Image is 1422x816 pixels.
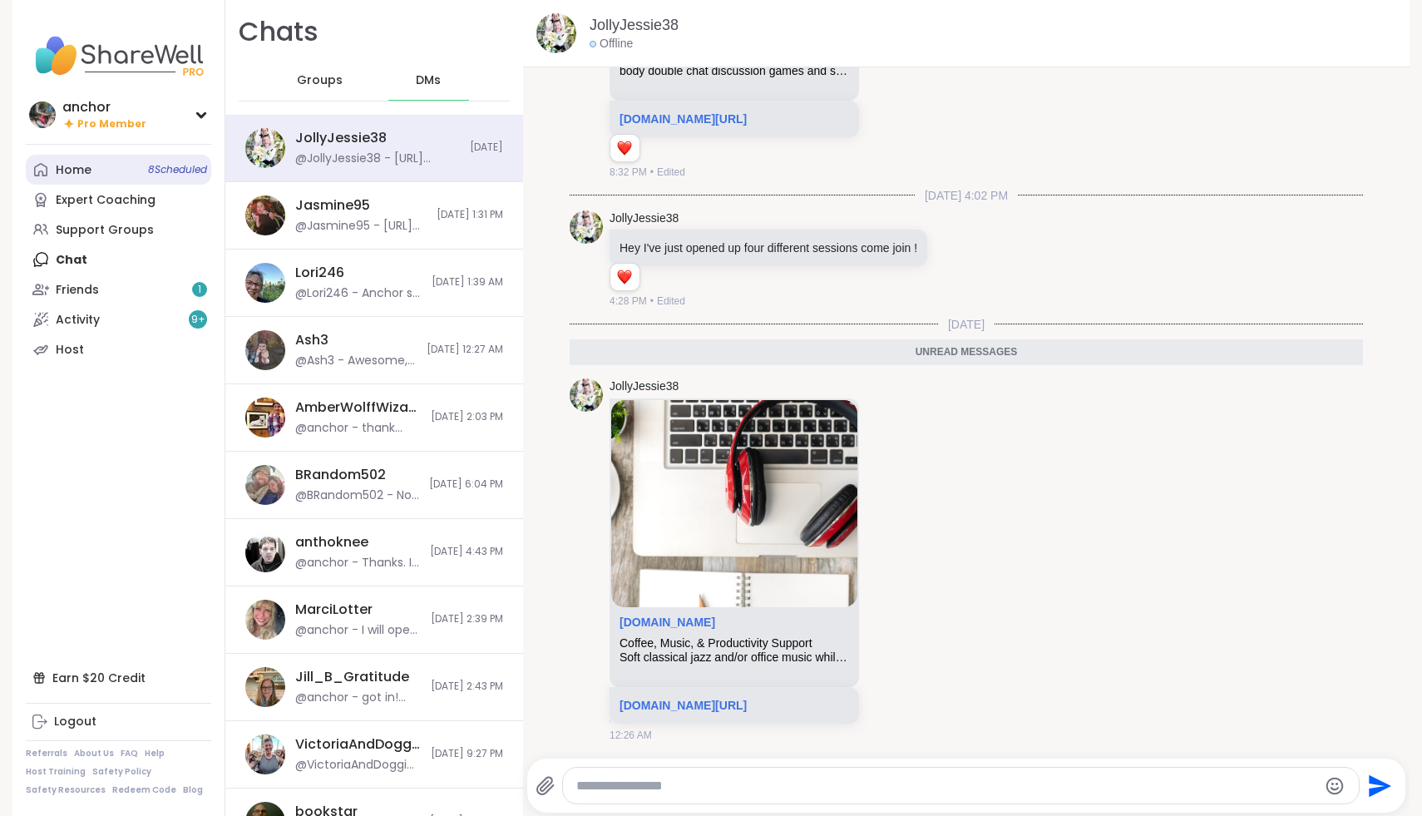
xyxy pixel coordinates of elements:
[112,784,176,796] a: Redeem Code
[295,487,419,504] div: @BRandom502 - No worries. Thanks. I hope you have a great session and I'll try to catch the next ...
[610,378,679,395] a: JollyJessie38
[295,622,421,639] div: @anchor - I will open a spot for you 15min before session starts. I’m setting an alarm. Looking f...
[54,714,96,730] div: Logout
[183,784,203,796] a: Blog
[620,64,849,78] div: body double chat discussion games and support for anyone who needs it
[938,316,995,333] span: [DATE]
[416,72,441,89] span: DMs
[245,465,285,505] img: https://sharewell-space-live.sfo3.digitaloceanspaces.com/user-generated/127af2b2-1259-4cf0-9fd7-7...
[56,222,154,239] div: Support Groups
[295,353,417,369] div: @Ash3 - Awesome, thank you!!!! Me too!!
[26,748,67,759] a: Referrals
[657,294,685,309] span: Edited
[295,690,421,706] div: @anchor - got in! thanks.
[650,294,654,309] span: •
[245,195,285,235] img: https://sharewell-space-live.sfo3.digitaloceanspaces.com/user-generated/0818d3a5-ec43-4745-9685-c...
[198,283,201,297] span: 1
[295,757,421,774] div: @VictoriaAndDoggie - Yes I was thinking an AI listing of where it can be found and the associated...
[431,410,503,424] span: [DATE] 2:03 PM
[26,27,211,85] img: ShareWell Nav Logo
[615,270,633,284] button: Reactions: love
[295,285,422,302] div: @Lori246 - Anchor so appreciate your remarkable human being you are 💕
[26,304,211,334] a: Activity9+
[26,663,211,693] div: Earn $20 Credit
[26,334,211,364] a: Host
[56,342,84,359] div: Host
[245,128,285,168] img: https://sharewell-space-live.sfo3.digitaloceanspaces.com/user-generated/3602621c-eaa5-4082-863a-9...
[915,187,1018,204] span: [DATE] 4:02 PM
[56,282,99,299] div: Friends
[610,264,639,290] div: Reaction list
[29,101,56,128] img: anchor
[295,555,420,571] div: @anchor - Thanks. I appreciate it.
[590,36,633,52] div: Offline
[92,766,151,778] a: Safety Policy
[148,163,207,176] span: 8 Scheduled
[620,240,917,256] p: Hey I've just opened up four different sessions come join !
[77,117,146,131] span: Pro Member
[295,533,368,551] div: anthoknee
[295,196,370,215] div: Jasmine95
[26,784,106,796] a: Safety Resources
[121,748,138,759] a: FAQ
[239,13,318,51] h1: Chats
[26,766,86,778] a: Host Training
[295,151,460,167] div: @JollyJessie38 - [URL][DOMAIN_NAME]
[611,400,857,607] img: Coffee, Music, & Productivity Support
[650,165,654,180] span: •
[245,532,285,572] img: https://sharewell-space-live.sfo3.digitaloceanspaces.com/user-generated/f90168fc-5350-47e1-ad60-3...
[26,707,211,737] a: Logout
[1325,776,1345,796] button: Emoji picker
[437,208,503,222] span: [DATE] 1:31 PM
[1360,767,1397,804] button: Send
[570,378,603,412] img: https://sharewell-space-live.sfo3.digitaloceanspaces.com/user-generated/3602621c-eaa5-4082-863a-9...
[245,734,285,774] img: https://sharewell-space-live.sfo3.digitaloceanspaces.com/user-generated/cca46633-8413-4581-a5b3-c...
[615,141,633,155] button: Reactions: love
[245,600,285,640] img: https://sharewell-space-live.sfo3.digitaloceanspaces.com/user-generated/7a3b2c34-6725-4fc7-97ef-c...
[295,129,387,147] div: JollyJessie38
[295,420,421,437] div: @anchor - thank you!
[570,339,1363,366] div: Unread messages
[470,141,503,155] span: [DATE]
[610,728,652,743] span: 12:26 AM
[145,748,165,759] a: Help
[620,650,849,665] div: Soft classical jazz and/or office music while you body double, organize, go through texts, emails...
[295,601,373,619] div: MarciLotter
[295,264,344,282] div: Lori246
[26,185,211,215] a: Expert Coaching
[74,748,114,759] a: About Us
[620,636,849,650] div: Coffee, Music, & Productivity Support
[191,313,205,327] span: 9 +
[620,112,747,126] a: [DOMAIN_NAME][URL]
[26,274,211,304] a: Friends1
[576,778,1316,794] textarea: Type your message
[245,398,285,438] img: https://sharewell-space-live.sfo3.digitaloceanspaces.com/user-generated/9a5601ee-7e1f-42be-b53e-4...
[427,343,503,357] span: [DATE] 12:27 AM
[536,13,576,53] img: https://sharewell-space-live.sfo3.digitaloceanspaces.com/user-generated/3602621c-eaa5-4082-863a-9...
[295,331,328,349] div: Ash3
[56,312,100,329] div: Activity
[295,398,421,417] div: AmberWolffWizard
[62,98,146,116] div: anchor
[430,545,503,559] span: [DATE] 4:43 PM
[26,215,211,245] a: Support Groups
[429,477,503,492] span: [DATE] 6:04 PM
[295,466,386,484] div: BRandom502
[590,15,679,36] a: JollyJessie38
[245,667,285,707] img: https://sharewell-space-live.sfo3.digitaloceanspaces.com/user-generated/2564abe4-c444-4046-864b-7...
[432,275,503,289] span: [DATE] 1:39 AM
[620,616,715,629] a: Attachment
[295,218,427,235] div: @Jasmine95 - [URL][DOMAIN_NAME]
[431,680,503,694] span: [DATE] 2:43 PM
[431,747,503,761] span: [DATE] 9:27 PM
[295,735,421,754] div: VictoriaAndDoggie
[56,192,156,209] div: Expert Coaching
[56,162,91,179] div: Home
[610,210,679,227] a: JollyJessie38
[610,294,647,309] span: 4:28 PM
[245,263,285,303] img: https://sharewell-space-live.sfo3.digitaloceanspaces.com/user-generated/5690214f-3394-4b7a-9405-4...
[657,165,685,180] span: Edited
[26,155,211,185] a: Home8Scheduled
[570,210,603,244] img: https://sharewell-space-live.sfo3.digitaloceanspaces.com/user-generated/3602621c-eaa5-4082-863a-9...
[245,330,285,370] img: https://sharewell-space-live.sfo3.digitaloceanspaces.com/user-generated/9e22d4b8-9814-487a-b0d5-6...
